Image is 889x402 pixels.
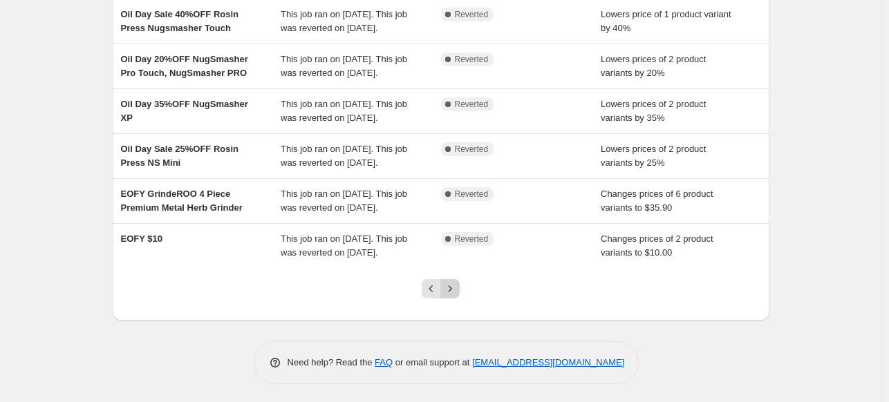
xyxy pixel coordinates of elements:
[281,9,407,33] span: This job ran on [DATE]. This job was reverted on [DATE].
[455,144,489,155] span: Reverted
[472,357,624,367] a: [EMAIL_ADDRESS][DOMAIN_NAME]
[455,233,489,245] span: Reverted
[601,9,731,33] span: Lowers price of 1 product variant by 40%
[455,189,489,200] span: Reverted
[121,99,248,123] span: Oil Day 35%OFF NugSmasher XP
[121,54,248,78] span: Oil Day 20%OFF NugSmasher Pro Touch, NugSmasher PRO
[601,144,706,168] span: Lowers prices of 2 product variants by 25%
[601,233,713,258] span: Changes prices of 2 product variants to $10.00
[288,357,375,367] span: Need help? Read the
[121,144,239,168] span: Oil Day Sale 25%OFF Rosin Press NS Mini
[601,189,713,213] span: Changes prices of 6 product variants to $35.90
[455,54,489,65] span: Reverted
[601,54,706,78] span: Lowers prices of 2 product variants by 20%
[281,99,407,123] span: This job ran on [DATE]. This job was reverted on [DATE].
[121,9,239,33] span: Oil Day Sale 40%OFF Rosin Press Nugsmasher Touch
[281,189,407,213] span: This job ran on [DATE]. This job was reverted on [DATE].
[281,144,407,168] span: This job ran on [DATE]. This job was reverted on [DATE].
[281,54,407,78] span: This job ran on [DATE]. This job was reverted on [DATE].
[422,279,460,298] nav: Pagination
[440,279,460,298] button: Next
[375,357,393,367] a: FAQ
[422,279,441,298] button: Previous
[455,9,489,20] span: Reverted
[393,357,472,367] span: or email support at
[281,233,407,258] span: This job ran on [DATE]. This job was reverted on [DATE].
[455,99,489,110] span: Reverted
[121,189,243,213] span: EOFY GrindeROO 4 Piece Premium Metal Herb Grinder
[121,233,162,244] span: EOFY $10
[601,99,706,123] span: Lowers prices of 2 product variants by 35%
